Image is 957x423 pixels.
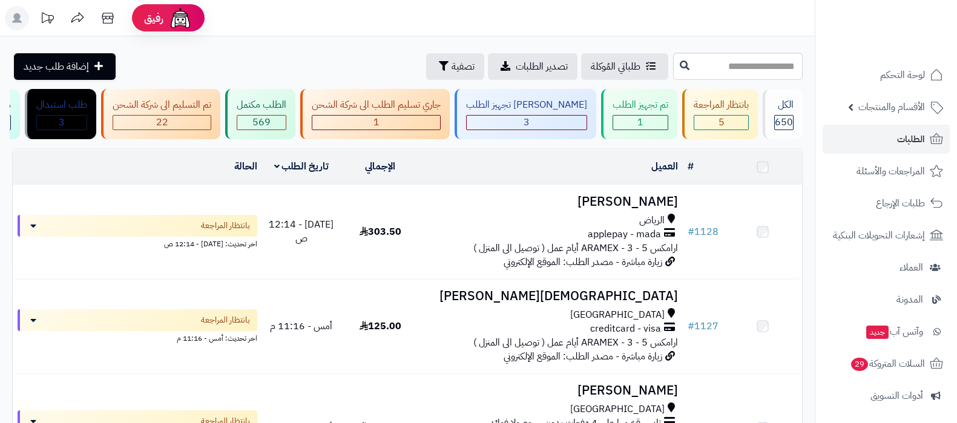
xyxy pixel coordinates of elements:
span: 569 [252,115,271,130]
div: 569 [237,116,286,130]
span: المدونة [896,291,923,308]
span: المراجعات والأسئلة [857,163,925,180]
span: creditcard - visa [590,322,661,336]
a: جاري تسليم الطلب الى شركة الشحن 1 [298,89,452,139]
a: #1128 [688,225,719,239]
span: ارامكس ARAMEX - 3 - 5 أيام عمل ( توصيل الى المنزل ) [473,335,678,350]
div: 3 [37,116,87,130]
a: الطلبات [823,125,950,154]
a: #1127 [688,319,719,333]
h3: [DEMOGRAPHIC_DATA][PERSON_NAME] [424,289,677,303]
span: وآتس آب [865,323,923,340]
span: 3 [524,115,530,130]
span: إشعارات التحويلات البنكية [833,227,925,244]
span: 5 [719,115,725,130]
a: تم التسليم الى شركة الشحن 22 [99,89,223,139]
span: 22 [156,115,168,130]
a: [PERSON_NAME] تجهيز الطلب 3 [452,89,599,139]
div: 22 [113,116,211,130]
div: اخر تحديث: [DATE] - 12:14 ص [18,237,257,249]
div: الكل [774,98,794,112]
a: تم تجهيز الطلب 1 [599,89,680,139]
span: زيارة مباشرة - مصدر الطلب: الموقع الإلكتروني [504,349,662,364]
div: تم التسليم الى شركة الشحن [113,98,211,112]
div: 3 [467,116,587,130]
div: اخر تحديث: أمس - 11:16 م [18,331,257,344]
a: الإجمالي [365,159,395,174]
span: بانتظار المراجعة [201,220,250,232]
div: الطلب مكتمل [237,98,286,112]
span: 29 [851,358,868,371]
h3: [PERSON_NAME] [424,384,677,398]
a: تاريخ الطلب [274,159,329,174]
img: ai-face.png [168,6,192,30]
span: طلباتي المُوكلة [591,59,640,74]
span: العملاء [899,259,923,276]
a: طلبات الإرجاع [823,189,950,218]
a: الحالة [234,159,257,174]
a: # [688,159,694,174]
span: زيارة مباشرة - مصدر الطلب: الموقع الإلكتروني [504,255,662,269]
span: أدوات التسويق [870,387,923,404]
span: 1 [637,115,643,130]
div: بانتظار المراجعة [694,98,749,112]
a: المراجعات والأسئلة [823,157,950,186]
a: أدوات التسويق [823,381,950,410]
span: # [688,225,694,239]
div: 1 [613,116,668,130]
a: الطلب مكتمل 569 [223,89,298,139]
a: إشعارات التحويلات البنكية [823,221,950,250]
a: تصدير الطلبات [488,53,577,80]
div: تم تجهيز الطلب [613,98,668,112]
div: جاري تسليم الطلب الى شركة الشحن [312,98,441,112]
span: 650 [775,115,793,130]
span: إضافة طلب جديد [24,59,89,74]
span: ارامكس ARAMEX - 3 - 5 أيام عمل ( توصيل الى المنزل ) [473,241,678,255]
div: [PERSON_NAME] تجهيز الطلب [466,98,587,112]
a: السلات المتروكة29 [823,349,950,378]
span: لوحة التحكم [880,67,925,84]
a: لوحة التحكم [823,61,950,90]
div: 1 [312,116,440,130]
div: 5 [694,116,748,130]
a: الكل650 [760,89,805,139]
span: 125.00 [360,319,401,333]
span: السلات المتروكة [850,355,925,372]
span: 1 [373,115,380,130]
span: طلبات الإرجاع [876,195,925,212]
a: طلباتي المُوكلة [581,53,668,80]
span: الرياض [639,214,665,228]
span: # [688,319,694,333]
span: جديد [866,326,889,339]
span: بانتظار المراجعة [201,314,250,326]
a: العملاء [823,253,950,282]
span: 3 [59,115,65,130]
a: العميل [651,159,678,174]
a: بانتظار المراجعة 5 [680,89,760,139]
span: 303.50 [360,225,401,239]
div: طلب استبدال [36,98,87,112]
button: تصفية [426,53,484,80]
h3: [PERSON_NAME] [424,195,677,209]
span: الطلبات [897,131,925,148]
span: [GEOGRAPHIC_DATA] [570,402,665,416]
a: طلب استبدال 3 [22,89,99,139]
span: تصفية [452,59,475,74]
a: إضافة طلب جديد [14,53,116,80]
span: [GEOGRAPHIC_DATA] [570,308,665,322]
a: المدونة [823,285,950,314]
span: رفيق [144,11,163,25]
img: logo-2.png [875,31,945,56]
span: أمس - 11:16 م [270,319,332,333]
span: الأقسام والمنتجات [858,99,925,116]
span: [DATE] - 12:14 ص [269,217,334,246]
span: تصدير الطلبات [516,59,568,74]
span: applepay - mada [588,228,661,241]
a: وآتس آبجديد [823,317,950,346]
a: تحديثات المنصة [32,6,62,33]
